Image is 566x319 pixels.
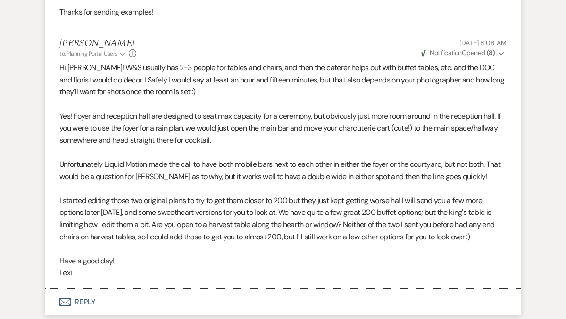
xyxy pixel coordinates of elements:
span: Opened [421,49,495,57]
span: to: Planning Portal Users [59,50,117,57]
p: Hi [PERSON_NAME]! W&S usually has 2-3 people for tables and chairs, and then the caterer helps ou... [59,62,507,98]
h5: [PERSON_NAME] [59,38,136,49]
span: [DATE] 8:08 AM [459,39,507,47]
button: Reply [45,289,521,315]
p: Yes! Foyer and reception hall are designed to seat max capacity for a ceremony, but obviously jus... [59,110,507,147]
p: Unfortunately Liquid Motion made the call to have both mobile bars next to each other in either t... [59,158,507,182]
p: Have a good day! [59,255,507,267]
button: to: Planning Portal Users [59,49,126,58]
strong: ( 8 ) [487,49,495,57]
p: Lexi [59,267,507,279]
p: I started editing those two original plans to try to get them closer to 200 but they just kept ge... [59,195,507,243]
button: NotificationOpened (8) [420,48,507,58]
span: Notification [430,49,461,57]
